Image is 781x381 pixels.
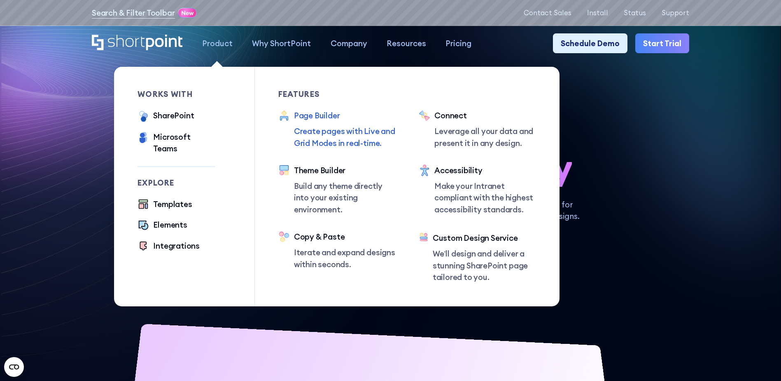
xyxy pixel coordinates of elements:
[524,9,571,16] a: Contact Sales
[153,219,187,230] div: Elements
[138,90,215,98] div: works with
[138,198,192,211] a: Templates
[553,33,627,53] a: Schedule Demo
[153,240,200,252] div: Integrations
[434,180,536,215] p: Make your Intranet compliant with the highest accessibility standards.
[294,231,396,242] div: Copy & Paste
[331,38,367,49] div: Company
[433,248,536,283] p: We’ll design and deliver a stunning SharePoint page tailored to you.
[138,179,215,187] div: Explore
[278,231,396,270] a: Copy & PasteIterate and expand designs within seconds.
[377,33,436,53] a: Resources
[278,110,396,149] a: Page BuilderCreate pages with Live and Grid Modes in real-time.
[202,38,233,49] div: Product
[635,33,689,53] a: Start Trial
[434,125,536,149] p: Leverage all your data and present it in any design.
[587,9,608,16] a: Install
[138,110,194,123] a: SharePoint
[624,9,646,16] a: Status
[419,165,536,216] a: AccessibilityMake your Intranet compliant with the highest accessibility standards.
[138,219,187,232] a: Elements
[138,240,200,253] a: Integrations
[452,148,572,187] span: so easy
[92,7,175,19] a: Search & Filter Toolbar
[434,110,536,121] div: Connect
[419,232,536,283] a: Custom Design ServiceWe’ll design and deliver a stunning SharePoint page tailored to you.
[662,9,689,16] a: Support
[242,33,321,53] a: Why ShortPoint
[445,38,471,49] div: Pricing
[4,357,24,377] button: Open CMP widget
[633,285,781,381] iframe: Chat Widget
[252,38,311,49] div: Why ShortPoint
[92,110,689,187] h1: SharePoint Design has never been
[192,33,242,53] a: Product
[153,110,194,121] div: SharePoint
[294,247,396,270] p: Iterate and expand designs within seconds.
[387,38,426,49] div: Resources
[419,110,536,149] a: ConnectLeverage all your data and present it in any design.
[92,35,183,52] a: Home
[434,165,536,176] div: Accessibility
[294,165,396,176] div: Theme Builder
[294,110,396,121] div: Page Builder
[436,33,481,53] a: Pricing
[294,180,396,215] p: Build any theme directly into your existing environment.
[153,131,215,155] div: Microsoft Teams
[278,90,396,98] div: Features
[433,232,536,244] div: Custom Design Service
[278,165,396,215] a: Theme BuilderBuild any theme directly into your existing environment.
[138,131,215,155] a: Microsoft Teams
[153,198,192,210] div: Templates
[294,125,396,149] p: Create pages with Live and Grid Modes in real-time.
[321,33,377,53] a: Company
